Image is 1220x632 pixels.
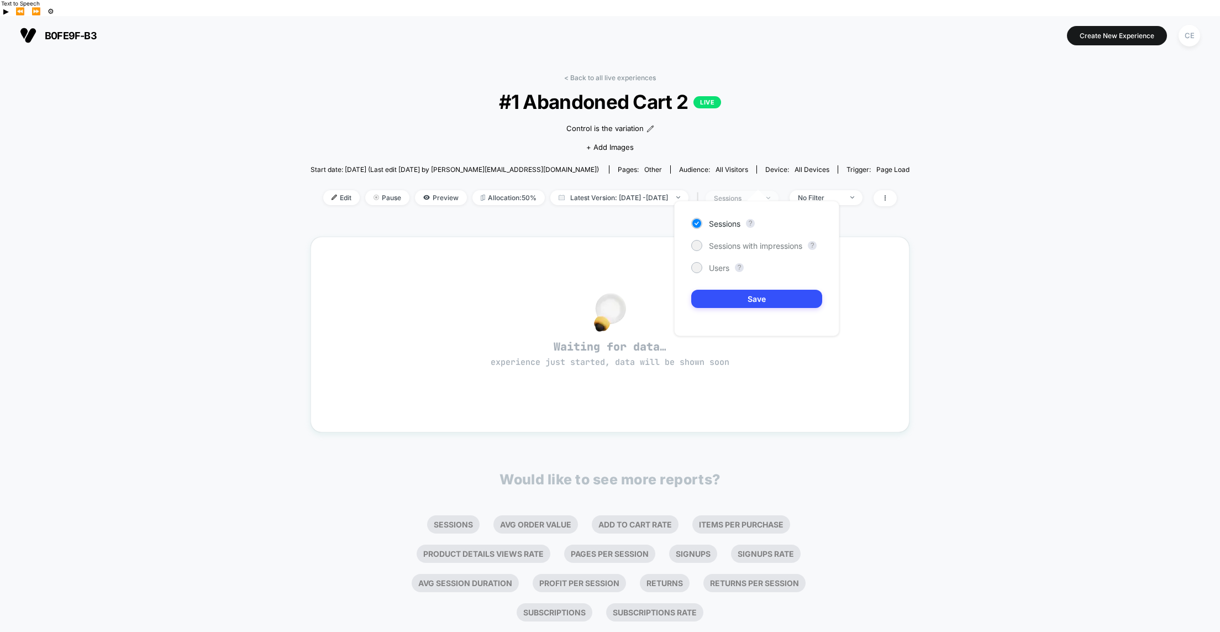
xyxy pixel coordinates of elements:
[493,515,578,534] li: Avg Order Value
[808,241,817,250] button: ?
[323,190,360,205] span: Edit
[669,545,717,563] li: Signups
[795,165,829,174] span: all devices
[1179,25,1200,46] div: CE
[876,165,909,174] span: Page Load
[606,603,703,621] li: Subscriptions Rate
[716,165,748,174] span: All Visitors
[640,574,690,592] li: Returns
[709,219,740,228] span: Sessions
[365,190,409,205] span: Pause
[746,219,755,228] button: ?
[693,96,721,108] p: LIVE
[311,165,599,174] span: Start date: [DATE] (Last edit [DATE] by [PERSON_NAME][EMAIL_ADDRESS][DOMAIN_NAME])
[618,165,662,174] div: Pages:
[692,515,790,534] li: Items Per Purchase
[412,574,519,592] li: Avg Session Duration
[559,195,565,200] img: calendar
[846,165,909,174] div: Trigger:
[1175,24,1203,47] button: CE
[756,165,838,174] span: Device:
[679,165,748,174] div: Audience:
[550,190,688,205] span: Latest Version: [DATE] - [DATE]
[691,290,822,308] button: Save
[594,293,626,332] img: no_data
[491,357,729,368] span: experience just started, data will be shown soon
[592,515,679,534] li: Add To Cart Rate
[517,603,592,621] li: Subscriptions
[586,143,634,152] span: + Add Images
[330,339,890,368] span: Waiting for data…
[1067,26,1167,45] button: Create New Experience
[703,574,806,592] li: Returns Per Session
[472,190,545,205] span: Allocation: 50%
[731,545,801,563] li: Signups Rate
[44,7,57,16] button: Settings
[499,471,721,488] p: Would like to see more reports?
[374,195,379,200] img: end
[20,27,36,44] img: Visually logo
[415,190,467,205] span: Preview
[850,196,854,199] img: end
[340,90,879,113] span: #1 Abandoned Cart 2
[417,545,550,563] li: Product Details Views Rate
[564,545,655,563] li: Pages Per Session
[12,7,28,16] button: Previous
[332,195,337,200] img: edit
[709,263,729,273] span: Users
[28,7,44,16] button: Forward
[709,241,802,250] span: Sessions with impressions
[17,27,100,44] button: b0fe9f-b3
[533,574,626,592] li: Profit Per Session
[45,30,97,41] span: b0fe9f-b3
[427,515,480,534] li: Sessions
[644,165,662,174] span: other
[735,263,744,272] button: ?
[564,74,656,82] a: < Back to all live experiences
[481,195,485,201] img: rebalance
[566,123,644,134] span: Control is the variation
